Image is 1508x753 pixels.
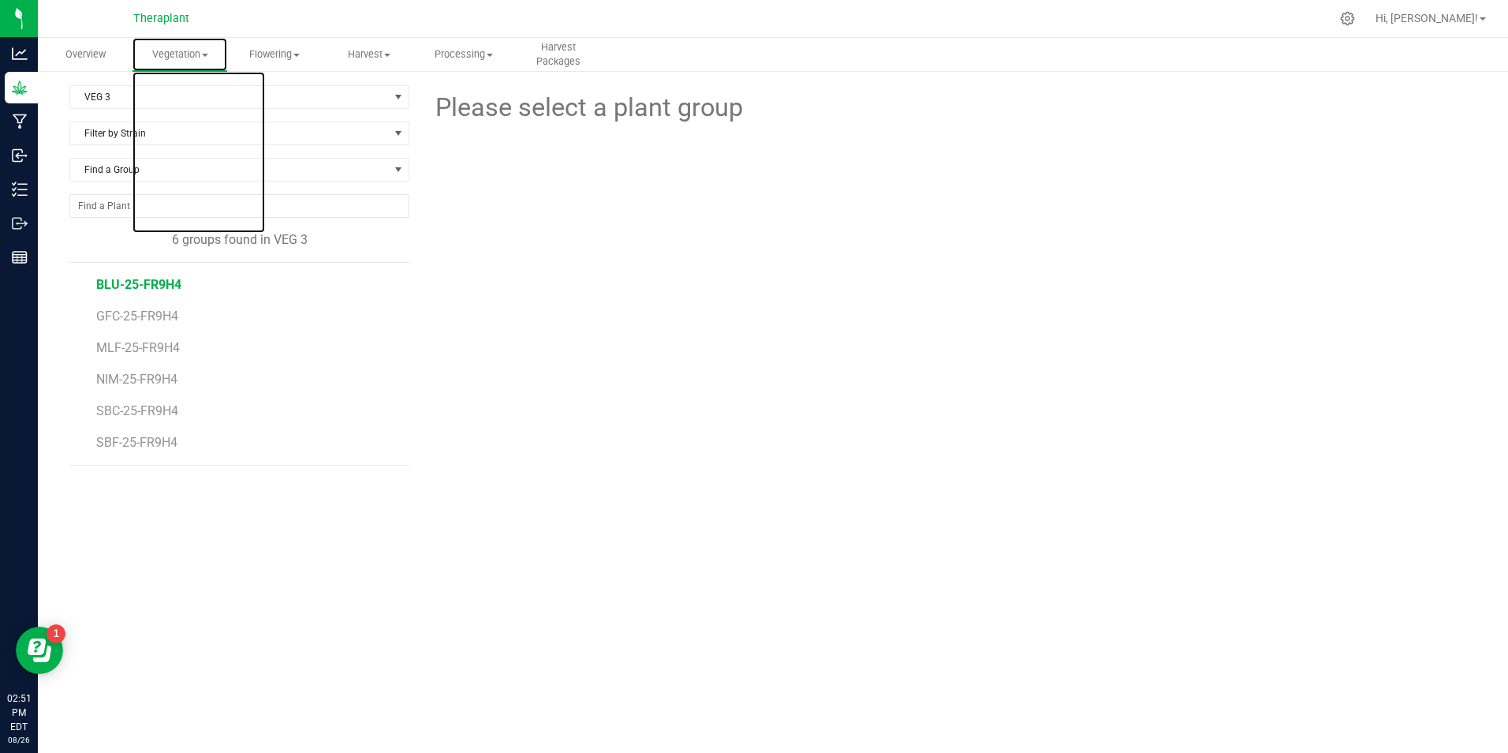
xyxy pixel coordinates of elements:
inline-svg: Inventory [12,182,28,197]
a: Processing [416,38,511,71]
span: Theraplant [133,12,189,25]
a: Harvest Packages [511,38,606,71]
span: NIM-25-FR9H4 [96,372,177,387]
span: Hi, [PERSON_NAME]! [1375,12,1478,24]
p: 08/26 [7,734,31,746]
span: SBF-25-FR9H4 [96,435,177,450]
inline-svg: Manufacturing [12,114,28,129]
span: Filter by Strain [70,122,389,144]
input: NO DATA FOUND [70,195,409,217]
span: Find a Group [70,159,389,181]
inline-svg: Analytics [12,46,28,62]
span: Vegetation [133,47,227,62]
a: Vegetation [133,38,227,71]
span: Overview [44,47,127,62]
span: VEG 3 [70,86,389,108]
span: GFC-25-FR9H4 [96,309,178,324]
div: Manage settings [1338,11,1357,26]
span: select [389,86,409,108]
inline-svg: Inbound [12,148,28,163]
span: Processing [417,47,510,62]
iframe: Resource center [16,627,63,674]
span: Harvest [323,47,416,62]
a: Harvest [322,38,416,71]
iframe: Resource center unread badge [47,624,65,643]
span: MLF-25-FR9H4 [96,340,180,355]
inline-svg: Outbound [12,215,28,231]
span: Harvest Packages [512,40,605,69]
span: Please select a plant group [433,88,743,127]
span: BLU-25-FR9H4 [96,277,181,292]
p: 02:51 PM EDT [7,691,31,734]
span: SBC-25-FR9H4 [96,403,178,418]
a: Overview [38,38,133,71]
a: Flowering [227,38,322,71]
span: Flowering [228,47,321,62]
div: 6 groups found in VEG 3 [69,230,409,249]
inline-svg: Grow [12,80,28,96]
inline-svg: Reports [12,249,28,265]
